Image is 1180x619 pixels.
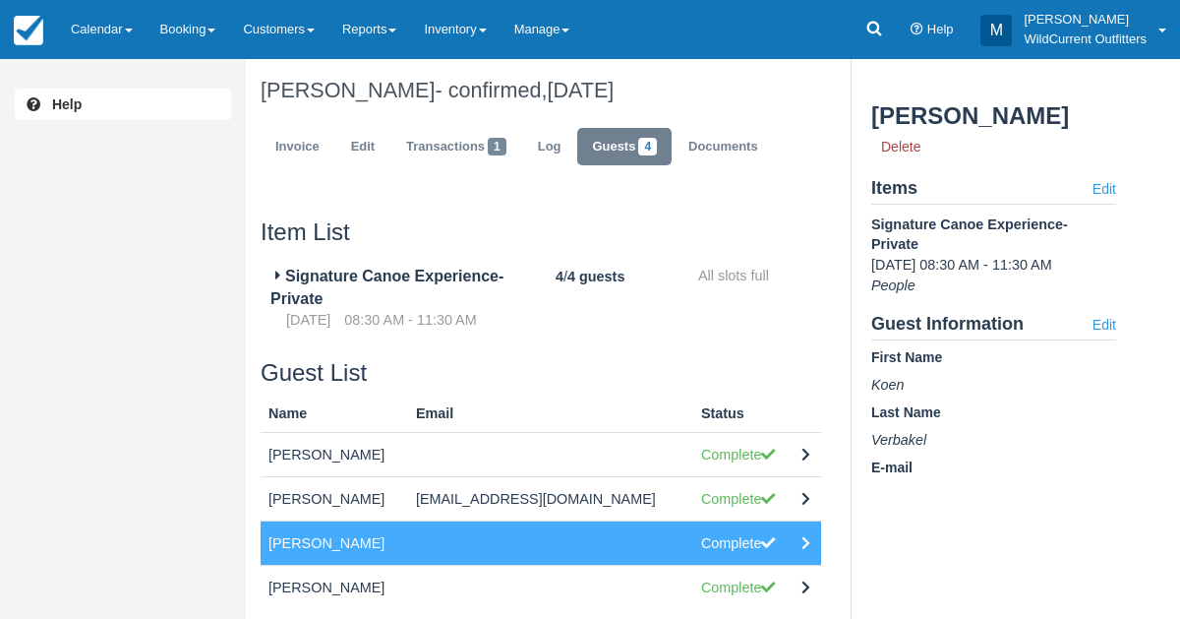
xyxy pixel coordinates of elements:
h1: [PERSON_NAME]- confirmed, [261,79,821,102]
span: Delete [881,139,920,155]
span: 08:30 AM - 11:30 AM [334,312,476,328]
div: People [871,276,1116,296]
th: Status [693,396,794,432]
span: Verbakel [871,432,926,448]
span: Signature Canoe Experience- Private [871,217,1068,253]
td: [EMAIL_ADDRESS][DOMAIN_NAME] [408,476,693,521]
a: Documents [674,128,773,166]
div: All slots full [698,266,811,286]
td: [PERSON_NAME] [261,432,408,476]
span: Complete [701,447,776,463]
span: [DATE] [286,312,330,328]
span: Signature Canoe Experience- Private [270,268,503,307]
p: [PERSON_NAME] [1024,10,1147,30]
span: Complete [701,491,776,507]
h4: Items [871,179,1116,205]
td: [PERSON_NAME] [261,565,408,609]
div: M [980,15,1012,46]
h3: [PERSON_NAME] [871,103,1069,129]
a: Help [15,89,231,120]
span: Help [927,22,954,36]
span: 08:30 AM - 11:30 AM [919,257,1051,273]
th: Email [408,396,693,432]
span: Complete [701,535,776,551]
p: WildCurrent Outfitters [1024,30,1147,49]
span: Complete [701,580,776,595]
b: 4 [556,269,563,284]
td: [PERSON_NAME] [261,476,408,521]
b: 4 [567,269,575,284]
b: Help [52,96,82,112]
a: Log [523,128,576,166]
a: Invoice [261,128,334,166]
th: Name [261,396,408,432]
a: Guests4 [577,128,672,166]
a: Edit [336,128,389,166]
span: [DATE] [547,78,614,102]
h5: E-mail [871,461,1116,475]
a: Edit [1092,179,1116,199]
span: / [556,269,624,284]
h4: Guest Information [871,315,1116,340]
span: Koen [871,377,905,393]
span: 4 [638,138,657,155]
img: checkfront-main-nav-mini-logo.png [14,16,43,45]
h3: Guest List [261,360,821,386]
a: Edit [1092,315,1116,335]
h3: Item List [261,219,821,245]
span: [DATE] [871,257,915,273]
b: guests [579,269,624,284]
a: Transactions1 [391,128,521,166]
h5: First Name [871,350,1116,365]
span: 1 [488,138,506,155]
i: Help [911,24,923,36]
h5: Last Name [871,405,1116,420]
td: [PERSON_NAME] [261,521,408,565]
